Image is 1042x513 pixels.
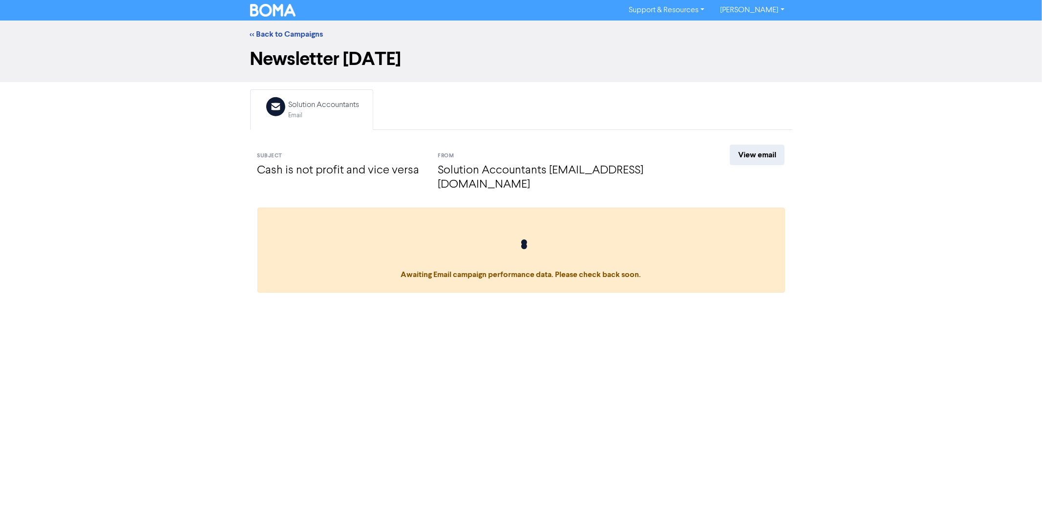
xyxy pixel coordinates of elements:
[712,2,792,18] a: [PERSON_NAME]
[289,99,360,111] div: Solution Accountants
[621,2,712,18] a: Support & Resources
[993,466,1042,513] iframe: Chat Widget
[438,164,694,192] h4: Solution Accountants [EMAIL_ADDRESS][DOMAIN_NAME]
[257,152,424,160] div: Subject
[257,164,424,178] h4: Cash is not profit and vice versa
[250,4,296,17] img: BOMA Logo
[250,29,323,39] a: << Back to Campaigns
[250,48,792,70] h1: Newsletter [DATE]
[268,239,775,279] span: Awaiting Email campaign performance data. Please check back soon.
[730,145,785,165] a: View email
[438,152,694,160] div: From
[289,111,360,120] div: Email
